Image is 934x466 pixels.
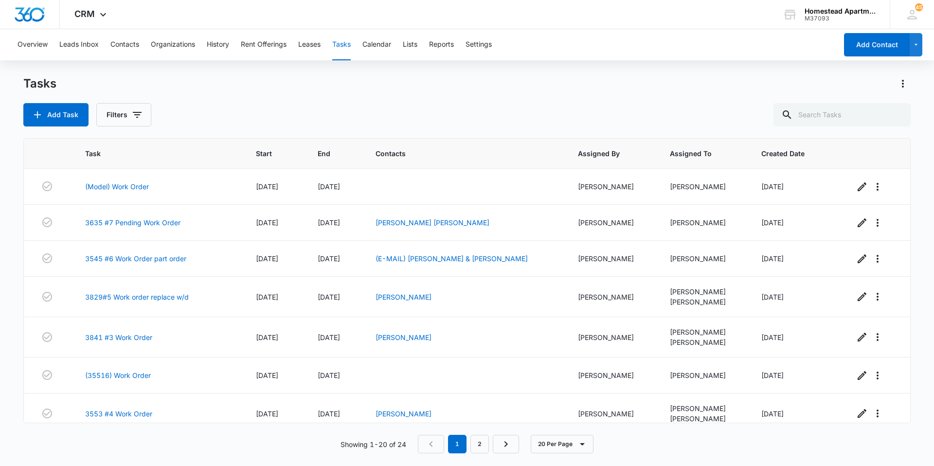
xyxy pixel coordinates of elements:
[670,297,738,307] div: [PERSON_NAME]
[761,182,784,191] span: [DATE]
[578,409,646,419] div: [PERSON_NAME]
[578,370,646,380] div: [PERSON_NAME]
[256,182,278,191] span: [DATE]
[85,253,186,264] a: 3545 #6 Work Order part order
[256,148,280,159] span: Start
[761,410,784,418] span: [DATE]
[59,29,99,60] button: Leads Inbox
[376,293,431,301] a: [PERSON_NAME]
[670,148,724,159] span: Assigned To
[773,103,911,126] input: Search Tasks
[670,253,738,264] div: [PERSON_NAME]
[761,148,817,159] span: Created Date
[403,29,417,60] button: Lists
[418,435,519,453] nav: Pagination
[318,333,340,341] span: [DATE]
[318,218,340,227] span: [DATE]
[151,29,195,60] button: Organizations
[578,181,646,192] div: [PERSON_NAME]
[761,333,784,341] span: [DATE]
[341,439,406,449] p: Showing 1-20 of 24
[85,292,189,302] a: 3829#5 Work order replace w/d
[256,218,278,227] span: [DATE]
[761,218,784,227] span: [DATE]
[805,7,876,15] div: account name
[362,29,391,60] button: Calendar
[895,76,911,91] button: Actions
[376,218,489,227] a: [PERSON_NAME] [PERSON_NAME]
[429,29,454,60] button: Reports
[241,29,287,60] button: Rent Offerings
[85,217,180,228] a: 3635 #7 Pending Work Order
[74,9,95,19] span: CRM
[318,371,340,379] span: [DATE]
[85,332,152,342] a: 3841 #3 Work Order
[578,292,646,302] div: [PERSON_NAME]
[256,333,278,341] span: [DATE]
[493,435,519,453] a: Next Page
[761,293,784,301] span: [DATE]
[670,217,738,228] div: [PERSON_NAME]
[376,254,528,263] a: (E-MAIL) [PERSON_NAME] & [PERSON_NAME]
[578,148,632,159] span: Assigned By
[207,29,229,60] button: History
[85,148,218,159] span: Task
[466,29,492,60] button: Settings
[318,293,340,301] span: [DATE]
[844,33,910,56] button: Add Contact
[761,254,784,263] span: [DATE]
[376,333,431,341] a: [PERSON_NAME]
[298,29,321,60] button: Leases
[23,76,56,91] h1: Tasks
[448,435,467,453] em: 1
[670,370,738,380] div: [PERSON_NAME]
[670,413,738,424] div: [PERSON_NAME]
[670,181,738,192] div: [PERSON_NAME]
[670,327,738,337] div: [PERSON_NAME]
[670,337,738,347] div: [PERSON_NAME]
[256,293,278,301] span: [DATE]
[256,410,278,418] span: [DATE]
[670,403,738,413] div: [PERSON_NAME]
[85,409,152,419] a: 3553 #4 Work Order
[470,435,489,453] a: Page 2
[23,103,89,126] button: Add Task
[110,29,139,60] button: Contacts
[256,371,278,379] span: [DATE]
[96,103,151,126] button: Filters
[318,148,338,159] span: End
[18,29,48,60] button: Overview
[915,3,923,11] div: notifications count
[256,254,278,263] span: [DATE]
[318,254,340,263] span: [DATE]
[85,370,151,380] a: (35516) Work Order
[332,29,351,60] button: Tasks
[578,332,646,342] div: [PERSON_NAME]
[670,287,738,297] div: [PERSON_NAME]
[578,253,646,264] div: [PERSON_NAME]
[531,435,593,453] button: 20 Per Page
[915,3,923,11] span: 45
[578,217,646,228] div: [PERSON_NAME]
[376,148,541,159] span: Contacts
[761,371,784,379] span: [DATE]
[85,181,149,192] a: (Model) Work Order
[318,410,340,418] span: [DATE]
[805,15,876,22] div: account id
[376,410,431,418] a: [PERSON_NAME]
[318,182,340,191] span: [DATE]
